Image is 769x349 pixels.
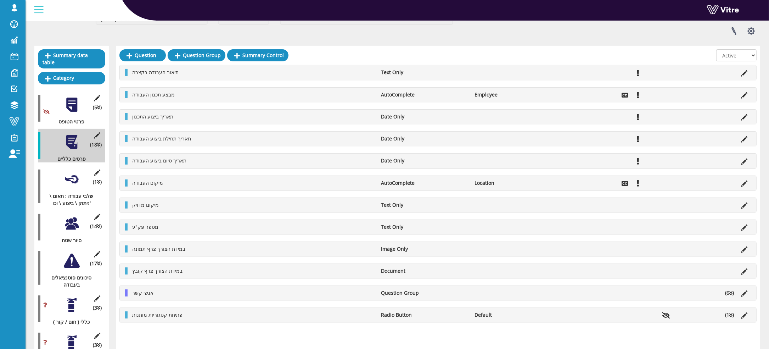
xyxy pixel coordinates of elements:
span: (14 ) [90,223,102,230]
li: Text Only [377,223,471,231]
span: מיקום העבודה [132,179,163,186]
div: פרטים כלליים [38,155,100,162]
span: מבצע תכנון העבודה [132,91,175,98]
div: סיור שטח [38,237,100,244]
li: Image Only [377,245,471,253]
li: Text Only [377,201,471,209]
span: תאריך תחילת ביצוע העבודה [132,135,191,142]
li: Location [471,179,564,187]
li: Employee [471,91,564,98]
a: Question [119,49,166,61]
a: Summary Control [227,49,288,61]
li: Date Only [377,113,471,120]
span: פתיחת קטגוריות מותנות [132,311,183,318]
div: פרטי הטופס [38,118,100,125]
span: (1 ) [93,178,102,185]
span: מספר פק"ע [132,223,158,230]
span: (3 ) [93,304,102,311]
div: סיכונים פוטנציאלים בעבודה [38,274,100,288]
span: (17 ) [90,260,102,267]
li: Question Group [377,289,471,297]
span: במידת הצורך צרף קובץ [132,267,183,274]
li: Text Only [377,69,471,76]
a: Question Group [168,49,225,61]
a: Summary data table [38,49,105,68]
span: תאריך סיום ביצוע העבודה [132,157,186,164]
li: (6 ) [722,289,737,297]
div: שלבי עבודה : תאום \ ניתוק \ ביצוע \ וכו' [38,193,100,207]
span: (3 ) [93,342,102,349]
span: במידת הצורך צרף תמונה [132,245,185,252]
span: תאריך ביצוע התכנון [132,113,173,120]
span: מיקום מדויק [132,201,159,208]
li: Default [471,311,564,318]
a: Category [38,72,105,84]
span: (18 ) [90,141,102,148]
span: אנשי קשר [132,289,153,296]
li: Date Only [377,135,471,142]
li: Date Only [377,157,471,164]
span: תיאור העבודה בקצרה [132,69,179,76]
li: Document [377,267,471,275]
span: (5 ) [93,104,102,111]
div: כללי ( חום / קור ) [38,318,100,326]
li: Radio Button [377,311,471,318]
li: AutoComplete [377,179,471,187]
li: (1 ) [722,311,737,318]
li: AutoComplete [377,91,471,98]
